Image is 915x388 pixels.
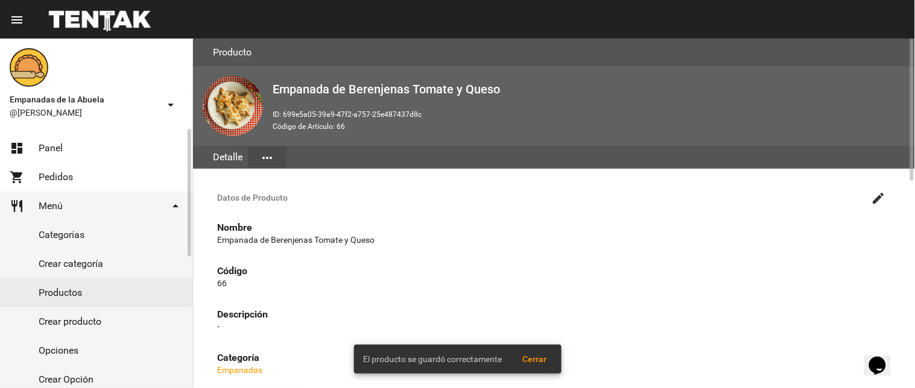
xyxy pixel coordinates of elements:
mat-icon: menu [10,13,24,27]
mat-icon: arrow_drop_down [168,199,183,213]
button: Editar [867,186,891,210]
span: Menú [39,200,63,212]
span: Empanadas de la Abuela [10,92,159,107]
mat-icon: more_horiz [260,151,274,165]
strong: Descripción [217,308,268,320]
span: @[PERSON_NAME] [10,107,159,119]
p: Código de Artículo: 66 [273,120,905,133]
mat-icon: arrow_drop_down [163,98,178,112]
span: Pedidos [39,171,73,183]
h2: Empanada de Berenjenas Tomate y Queso [273,80,905,99]
p: Empanada de Berenjenas Tomate y Queso [217,234,891,246]
strong: Categoría [217,352,259,363]
button: Cerrar [513,348,557,370]
strong: Nombre [217,222,252,233]
span: Panel [39,142,63,154]
span: El producto se guardó correctamente [364,353,502,365]
div: Detalle [207,146,248,169]
mat-icon: create [872,191,886,205]
img: f0136945-ed32-4f7c-91e3-a375bc4bb2c5.png [10,48,48,87]
strong: Código [217,265,247,277]
button: Elegir sección [248,146,287,168]
p: 66 [217,277,891,289]
span: Cerrar [523,354,547,364]
p: - [217,321,891,333]
mat-icon: shopping_cart [10,170,24,184]
h3: Producto [213,44,252,61]
mat-icon: restaurant [10,199,24,213]
iframe: chat widget [864,340,903,376]
a: Empanadas [217,365,262,375]
span: Datos de Producto [217,193,867,202]
img: 4578203c-391b-4cb2-96d6-d19d736134f1.jpg [203,76,263,136]
p: ID: 699e5a05-39a9-47f2-a757-25e487437d8c [273,108,905,120]
mat-icon: dashboard [10,141,24,155]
